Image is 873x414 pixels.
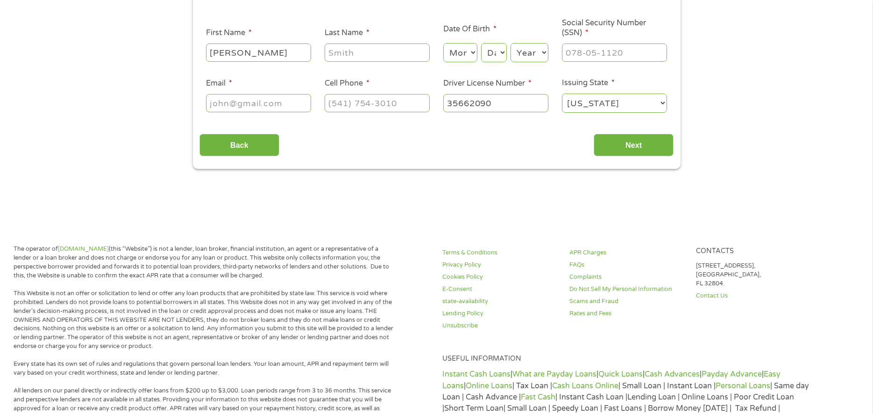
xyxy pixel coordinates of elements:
[14,245,395,280] p: The operator of (this “Website”) is not a lender, loan broker, financial institution, an agent or...
[569,248,685,257] a: APR Charges
[206,28,252,38] label: First Name
[442,285,558,294] a: E-Consent
[569,273,685,282] a: Complaints
[702,370,762,379] a: Payday Advance
[442,321,558,330] a: Unsubscribe
[199,134,279,157] input: Back
[58,245,109,253] a: [DOMAIN_NAME]
[512,370,596,379] a: What are Payday Loans
[442,370,781,390] a: Easy Loans
[521,392,555,402] a: Fast Cash
[569,285,685,294] a: Do Not Sell My Personal Information
[594,134,674,157] input: Next
[562,78,615,88] label: Issuing State
[569,261,685,269] a: FAQs
[442,261,558,269] a: Privacy Policy
[716,381,770,391] a: Personal Loans
[645,370,700,379] a: Cash Advances
[569,297,685,306] a: Scams and Fraud
[442,273,558,282] a: Cookies Policy
[206,79,232,88] label: Email
[206,44,311,61] input: John
[696,261,812,288] p: [STREET_ADDRESS], [GEOGRAPHIC_DATA], FL 32804.
[325,79,369,88] label: Cell Phone
[569,309,685,318] a: Rates and Fees
[442,248,558,257] a: Terms & Conditions
[325,28,369,38] label: Last Name
[14,289,395,351] p: This Website is not an offer or solicitation to lend or offer any loan products that are prohibit...
[325,94,430,112] input: (541) 754-3010
[552,381,618,391] a: Cash Loans Online
[598,370,643,379] a: Quick Loans
[443,24,497,34] label: Date Of Birth
[466,381,512,391] a: Online Loans
[696,291,812,300] a: Contact Us
[442,309,558,318] a: Lending Policy
[696,247,812,256] h4: Contacts
[562,18,667,38] label: Social Security Number (SSN)
[14,360,395,378] p: Every state has its own set of rules and regulations that govern personal loan lenders. Your loan...
[442,355,812,363] h4: Useful Information
[206,94,311,112] input: john@gmail.com
[442,297,558,306] a: state-availability
[325,44,430,61] input: Smith
[562,44,667,61] input: 078-05-1120
[443,79,532,88] label: Driver License Number
[442,370,511,379] a: Instant Cash Loans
